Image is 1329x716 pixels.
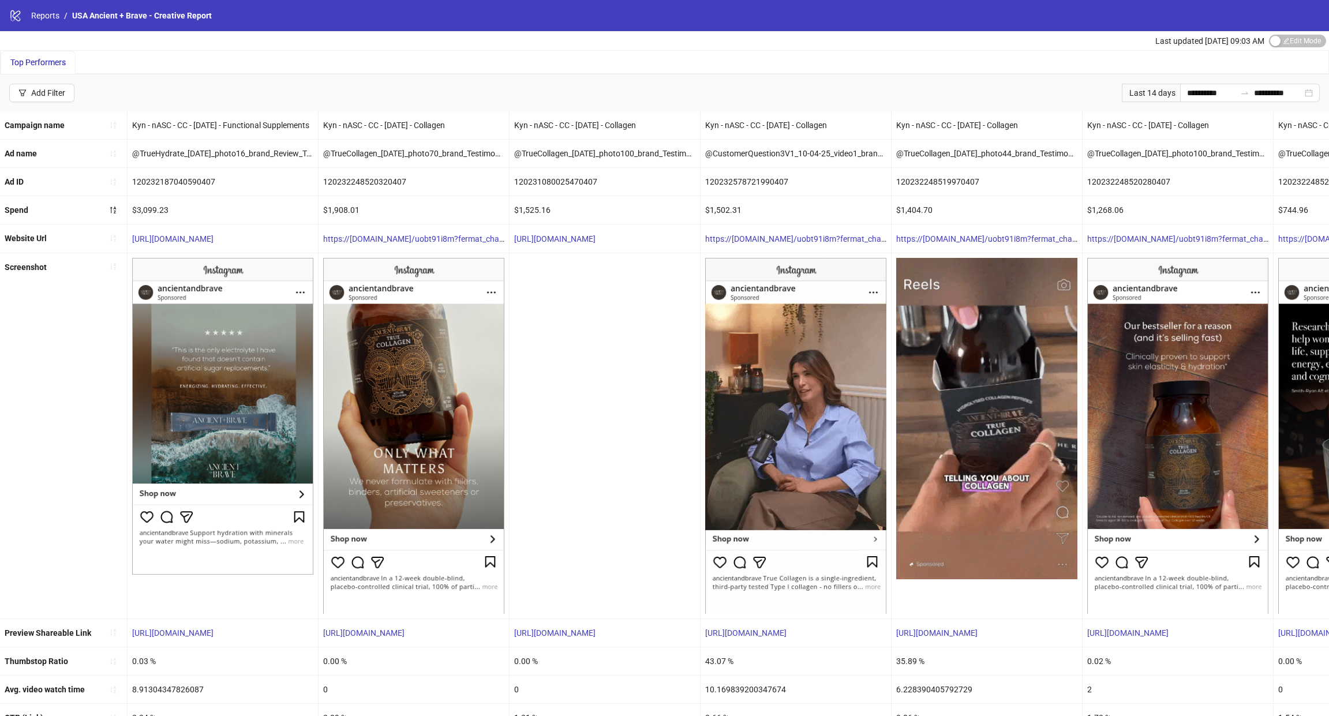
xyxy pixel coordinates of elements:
[1122,84,1180,102] div: Last 14 days
[319,140,509,167] div: @TrueCollagen_[DATE]_photo70_brand_Testimonial_TrueCollagen_AncientBrave__iter0
[319,111,509,139] div: Kyn - nASC - CC - [DATE] - Collagen
[109,685,117,693] span: sort-ascending
[1240,88,1249,98] span: to
[31,88,65,98] div: Add Filter
[510,140,700,167] div: @TrueCollagen_[DATE]_photo100_brand_Testimonial_TrueCollagen_AncientBrave__iter0
[5,149,37,158] b: Ad name
[892,676,1082,703] div: 6.228390405792729
[128,140,318,167] div: @TrueHydrate_[DATE]_photo16_brand_Review_TrueHydration_AncientBrave__iter0
[892,168,1082,196] div: 120232248519970407
[701,111,891,139] div: Kyn - nASC - CC - [DATE] - Collagen
[1083,140,1273,167] div: @TrueCollagen_[DATE]_photo100_brand_Testimonial_TrueCollagen_AncientBrave__iter0
[319,647,509,675] div: 0.00 %
[323,628,405,638] a: [URL][DOMAIN_NAME]
[701,140,891,167] div: @CustomerQuestion3V1_10-04-25_video1_brand_testimonial_Collagen_AncientBrave__iter0
[128,676,318,703] div: 8.91304347826087
[1155,36,1264,46] span: Last updated [DATE] 09:03 AM
[10,58,66,67] span: Top Performers
[109,628,117,636] span: sort-ascending
[896,628,978,638] a: [URL][DOMAIN_NAME]
[109,206,117,214] span: sort-descending
[705,234,1061,243] a: https://[DOMAIN_NAME]/uobt91i8m?fermat_channel=facebook&fermat_adid={{[DOMAIN_NAME]}}
[109,178,117,186] span: sort-ascending
[5,121,65,130] b: Campaign name
[323,234,679,243] a: https://[DOMAIN_NAME]/uobt91i8m?fermat_channel=facebook&fermat_adid={{[DOMAIN_NAME]}}
[128,111,318,139] div: Kyn - nASC - CC - [DATE] - Functional Supplements
[5,657,68,666] b: Thumbstop Ratio
[1083,196,1273,224] div: $1,268.06
[701,168,891,196] div: 120232578721990407
[701,196,891,224] div: $1,502.31
[323,258,504,614] img: Screenshot 120232248520320407
[514,234,596,243] a: [URL][DOMAIN_NAME]
[128,168,318,196] div: 120232187040590407
[5,205,28,215] b: Spend
[892,196,1082,224] div: $1,404.70
[5,628,91,638] b: Preview Shareable Link
[510,111,700,139] div: Kyn - nASC - CC - [DATE] - Collagen
[705,258,886,614] img: Screenshot 120232578721990407
[5,177,24,186] b: Ad ID
[109,234,117,242] span: sort-ascending
[5,685,85,694] b: Avg. video watch time
[29,9,62,22] a: Reports
[705,628,787,638] a: [URL][DOMAIN_NAME]
[510,168,700,196] div: 120231080025470407
[5,234,47,243] b: Website Url
[510,196,700,224] div: $1,525.16
[1083,647,1273,675] div: 0.02 %
[514,628,596,638] a: [URL][DOMAIN_NAME]
[701,647,891,675] div: 43.07 %
[319,676,509,703] div: 0
[72,11,212,20] span: USA Ancient + Brave - Creative Report
[5,263,47,272] b: Screenshot
[18,89,27,97] span: filter
[132,234,214,243] a: [URL][DOMAIN_NAME]
[510,676,700,703] div: 0
[128,196,318,224] div: $3,099.23
[109,263,117,271] span: sort-ascending
[64,9,68,22] li: /
[128,647,318,675] div: 0.03 %
[701,676,891,703] div: 10.169839200347674
[109,121,117,129] span: sort-ascending
[109,149,117,158] span: sort-ascending
[319,168,509,196] div: 120232248520320407
[1083,676,1273,703] div: 2
[132,258,313,575] img: Screenshot 120232187040590407
[892,647,1082,675] div: 35.89 %
[1240,88,1249,98] span: swap-right
[892,140,1082,167] div: @TrueCollagen_[DATE]_photo44_brand_Testimonial_TrueCollagen_AncientBrave__iter0 - Copy
[1087,628,1169,638] a: [URL][DOMAIN_NAME]
[132,628,214,638] a: [URL][DOMAIN_NAME]
[9,84,74,102] button: Add Filter
[892,111,1082,139] div: Kyn - nASC - CC - [DATE] - Collagen
[1083,168,1273,196] div: 120232248520280407
[896,258,1077,580] img: Screenshot 120232248519970407
[109,657,117,665] span: sort-ascending
[319,196,509,224] div: $1,908.01
[896,234,1252,243] a: https://[DOMAIN_NAME]/uobt91i8m?fermat_channel=facebook&fermat_adid={{[DOMAIN_NAME]}}
[1087,258,1268,614] img: Screenshot 120232248520280407
[1083,111,1273,139] div: Kyn - nASC - CC - [DATE] - Collagen
[510,647,700,675] div: 0.00 %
